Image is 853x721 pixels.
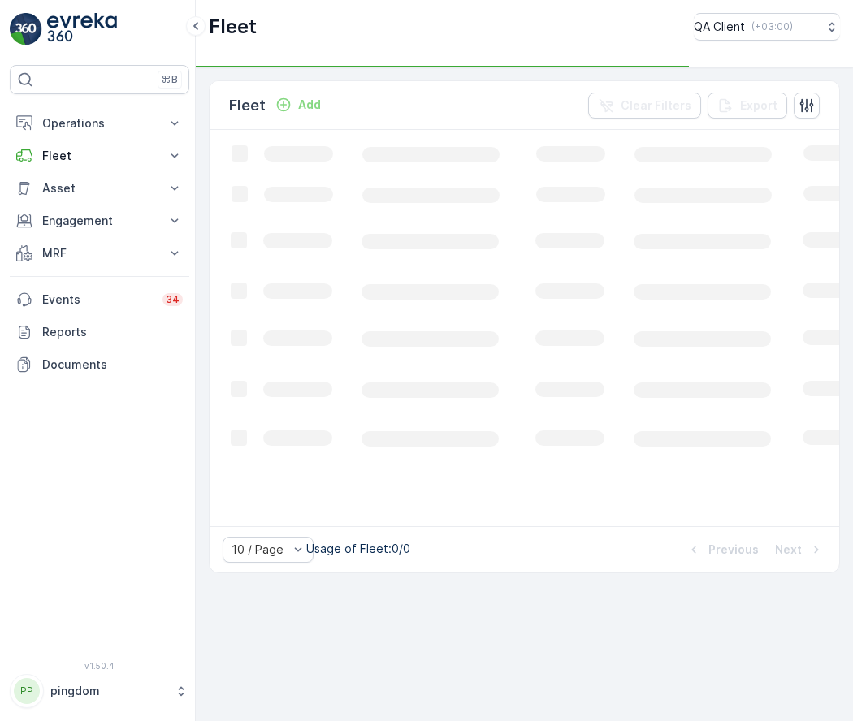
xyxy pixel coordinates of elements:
[10,13,42,45] img: logo
[775,542,802,558] p: Next
[47,13,117,45] img: logo_light-DOdMpM7g.png
[751,20,793,33] p: ( +03:00 )
[773,540,826,559] button: Next
[42,291,153,308] p: Events
[306,541,410,557] p: Usage of Fleet : 0/0
[708,542,759,558] p: Previous
[10,140,189,172] button: Fleet
[42,324,183,340] p: Reports
[166,293,180,306] p: 34
[42,356,183,373] p: Documents
[10,237,189,270] button: MRF
[42,213,157,229] p: Engagement
[588,93,701,119] button: Clear Filters
[10,316,189,348] a: Reports
[10,172,189,205] button: Asset
[298,97,321,113] p: Add
[10,661,189,671] span: v 1.50.4
[621,97,691,114] p: Clear Filters
[42,148,157,164] p: Fleet
[14,678,40,704] div: PP
[229,94,266,117] p: Fleet
[10,107,189,140] button: Operations
[50,683,167,699] p: pingdom
[708,93,787,119] button: Export
[42,115,157,132] p: Operations
[694,19,745,35] p: QA Client
[42,180,157,196] p: Asset
[209,14,257,40] p: Fleet
[269,95,327,114] button: Add
[10,205,189,237] button: Engagement
[10,674,189,708] button: PPpingdom
[684,540,760,559] button: Previous
[10,348,189,381] a: Documents
[740,97,777,114] p: Export
[694,13,840,41] button: QA Client(+03:00)
[10,283,189,316] a: Events34
[162,73,178,86] p: ⌘B
[42,245,157,261] p: MRF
